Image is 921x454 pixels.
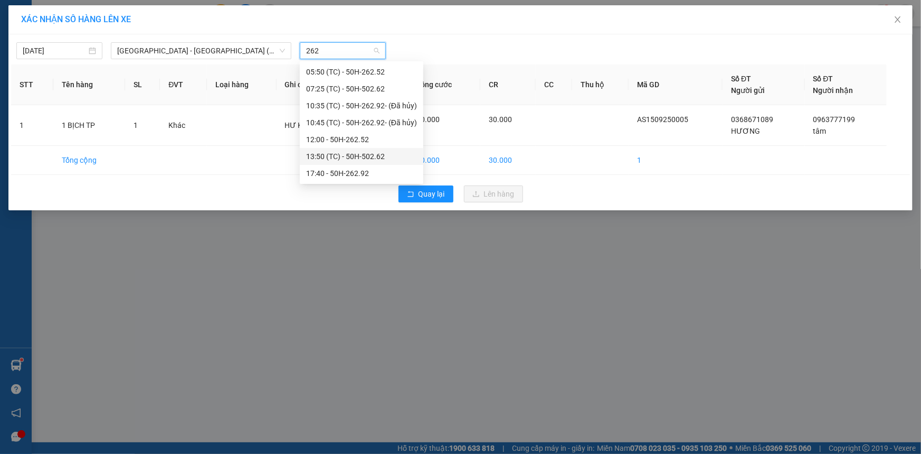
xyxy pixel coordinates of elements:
button: Close [883,5,913,35]
div: 05:50 (TC) - 50H-262.52 [306,66,417,78]
span: 1 [134,121,138,129]
td: Tổng cộng [53,146,125,175]
input: 15/09/2025 [23,45,87,57]
div: 10:35 (TC) - 50H-262.92 - (Đã hủy) [306,100,417,112]
div: 12:00 - 50H-262.52 [306,134,417,145]
span: close [894,15,902,24]
span: tâm [813,127,827,135]
th: Loại hàng [207,64,277,105]
th: Thu hộ [572,64,629,105]
th: Mã GD [629,64,723,105]
span: Số ĐT [813,75,833,83]
span: down [279,48,286,54]
td: 1 [629,146,723,175]
span: Sài Gòn - Tây Ninh (VIP) [117,43,285,59]
span: HƯƠNG [731,127,760,135]
div: 13:50 (TC) - 50H-502.62 [306,151,417,162]
td: 1 BỊCH TP [53,105,125,146]
span: 30.000 [416,115,440,124]
td: 1 [11,105,53,146]
button: uploadLên hàng [464,186,523,202]
th: CC [536,64,572,105]
span: 0963777199 [813,115,856,124]
button: rollbackQuay lại [398,186,453,202]
th: Ghi chú [277,64,347,105]
th: SL [125,64,160,105]
th: ĐVT [160,64,207,105]
span: AS1509250005 [637,115,688,124]
span: XÁC NHẬN SỐ HÀNG LÊN XE [21,14,131,24]
th: Tên hàng [53,64,125,105]
span: Người nhận [813,86,853,95]
th: STT [11,64,53,105]
th: CR [480,64,536,105]
div: 07:25 (TC) - 50H-502.62 [306,83,417,95]
td: 30.000 [480,146,536,175]
span: 30.000 [489,115,512,124]
span: rollback [407,190,414,199]
td: 30.000 [408,146,480,175]
th: Tổng cước [408,64,480,105]
div: 10:45 (TC) - 50H-262.92 - (Đã hủy) [306,117,417,128]
span: Số ĐT [731,75,751,83]
span: Quay lại [419,188,445,200]
span: Người gửi [731,86,765,95]
div: 17:40 - 50H-262.92 [306,168,417,179]
span: HƯ K ĐỀN [285,121,319,129]
span: 0368671089 [731,115,773,124]
td: Khác [160,105,207,146]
